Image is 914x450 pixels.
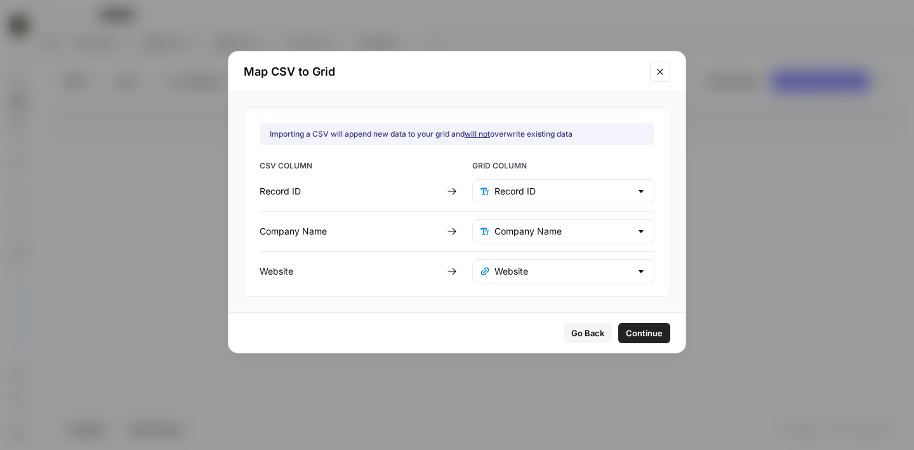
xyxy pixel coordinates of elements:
div: Website [260,265,442,278]
span: Continue [626,327,663,339]
button: Close modal [650,62,670,82]
input: Record ID [494,185,631,198]
u: will not [465,129,490,139]
input: Website [494,265,631,278]
div: Record ID [260,185,442,198]
span: CSV COLUMN [260,160,442,174]
div: Company Name [260,225,442,238]
span: GRID COLUMN [472,160,654,174]
button: Continue [618,323,670,343]
input: Company Name [494,225,631,238]
button: Go Back [564,323,612,343]
h2: Map CSV to Grid [244,63,642,81]
div: Importing a CSV will append new data to your grid and overwrite existing data [270,128,573,140]
span: Go Back [571,327,604,339]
